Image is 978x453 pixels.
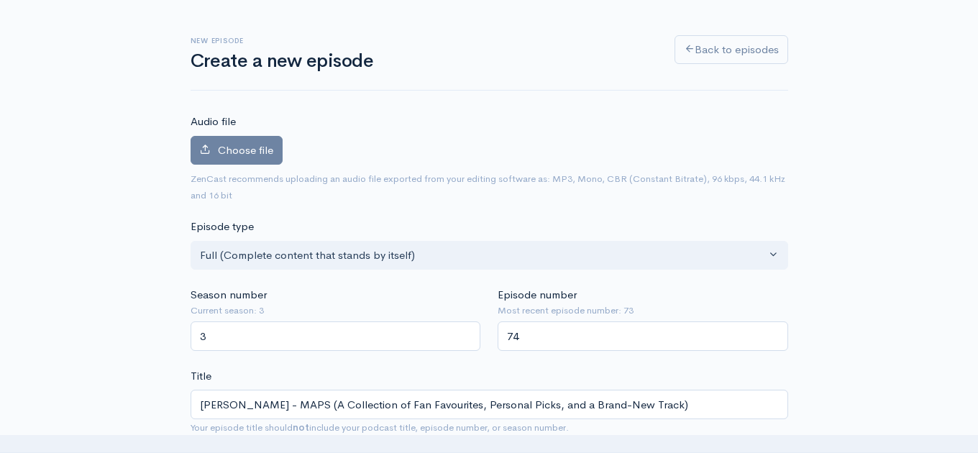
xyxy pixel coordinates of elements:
[191,368,211,385] label: Title
[191,173,785,201] small: ZenCast recommends uploading an audio file exported from your editing software as: MP3, Mono, CBR...
[191,390,788,419] input: What is the episode's title?
[191,51,657,72] h1: Create a new episode
[498,321,788,351] input: Enter episode number
[191,287,267,303] label: Season number
[191,37,657,45] h6: New episode
[675,35,788,65] a: Back to episodes
[498,287,577,303] label: Episode number
[191,219,254,235] label: Episode type
[218,143,273,157] span: Choose file
[191,303,481,318] small: Current season: 3
[191,421,569,434] small: Your episode title should include your podcast title, episode number, or season number.
[191,241,788,270] button: Full (Complete content that stands by itself)
[498,303,788,318] small: Most recent episode number: 73
[200,247,766,264] div: Full (Complete content that stands by itself)
[191,321,481,351] input: Enter season number for this episode
[191,114,236,130] label: Audio file
[293,421,309,434] strong: not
